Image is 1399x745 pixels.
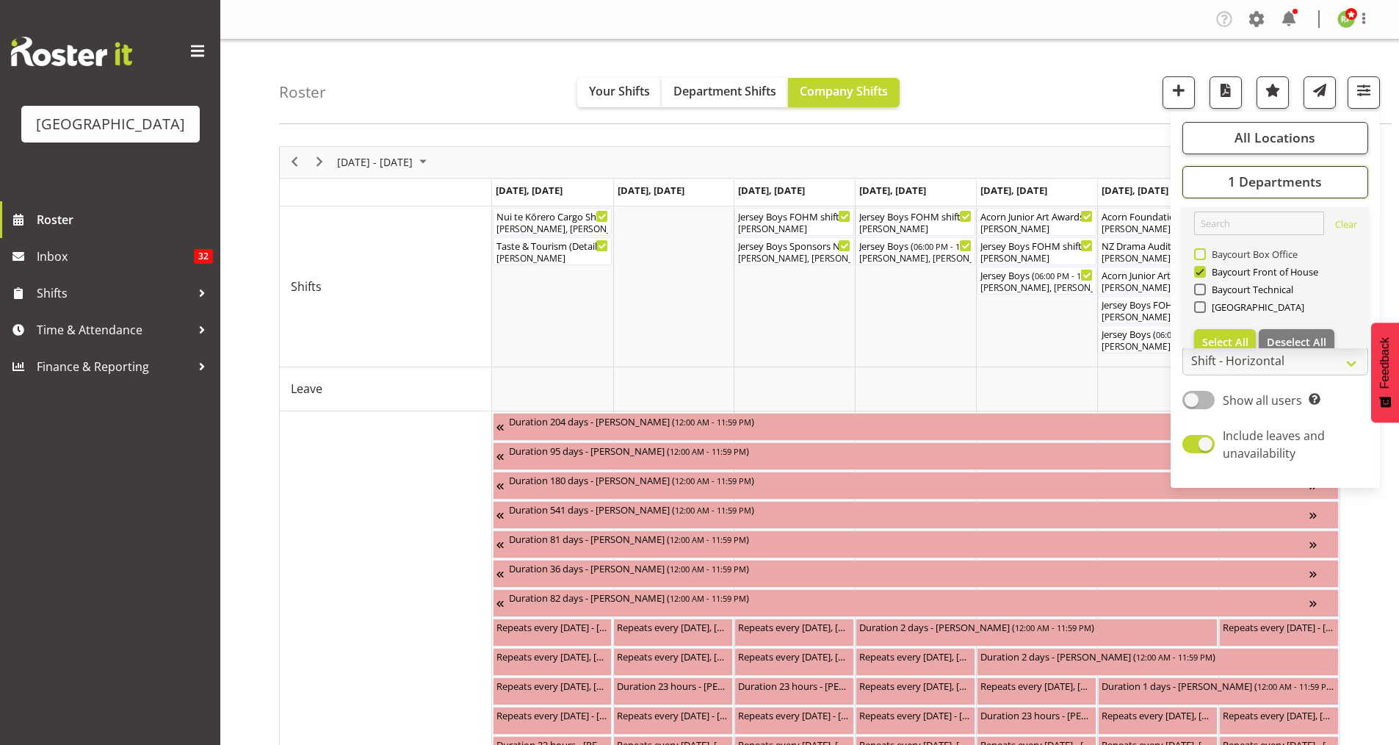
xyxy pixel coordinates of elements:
[496,209,609,223] div: Nui te Kōrero Cargo Shed ( )
[589,83,650,99] span: Your Shifts
[859,649,972,663] div: Repeats every [DATE], [DATE], [DATE], [DATE], [DATE], [DATE], [DATE] - [PERSON_NAME] ( )
[859,184,926,197] span: [DATE], [DATE]
[577,78,662,107] button: Your Shifts
[1102,297,1214,312] div: Jersey Boys FOHM shift ( )
[493,589,1339,617] div: Unavailability"s event - Duration 82 days - David Fourie Begin From Wednesday, August 20, 2025 at...
[307,147,332,178] div: next period
[1202,335,1248,349] span: Select All
[662,78,788,107] button: Department Shifts
[675,475,751,486] span: 12:00 AM - 11:59 PM
[675,416,751,428] span: 12:00 AM - 11:59 PM
[1136,651,1212,663] span: 12:00 AM - 11:59 PM
[856,208,975,236] div: Shifts"s event - Jersey Boys FOHM shift Begin From Thursday, September 11, 2025 at 5:15:00 PM GMT...
[1102,238,1214,253] div: NZ Drama Auditions ( )
[1102,209,1214,223] div: Acorn Foundation Tauranga Distributions Morning Tea Cargo Shed ( )
[613,707,733,735] div: Unavailability"s event - Repeats every tuesday - Hanna Peters Begin From Tuesday, September 9, 20...
[509,531,1309,546] div: Duration 81 days - [PERSON_NAME] ( )
[1206,266,1319,278] span: Baycourt Front of House
[859,238,972,253] div: Jersey Boys ( )
[980,223,1093,236] div: [PERSON_NAME]
[493,237,612,265] div: Shifts"s event - Taste & Tourism (Details TBC) Begin From Monday, September 8, 2025 at 4:00:00 PM...
[509,502,1309,517] div: Duration 541 days - [PERSON_NAME] ( )
[859,678,972,693] div: Repeats every [DATE], [DATE] - [PERSON_NAME] ( )
[1371,323,1399,422] button: Feedback - Show survey
[496,184,563,197] span: [DATE], [DATE]
[856,619,1218,647] div: Unavailability"s event - Duration 2 days - Beana Badenhorst Begin From Thursday, September 11, 20...
[1182,122,1368,154] button: All Locations
[613,677,733,705] div: Unavailability"s event - Duration 23 hours - Sumner Raos Begin From Tuesday, September 9, 2025 at...
[1098,208,1218,236] div: Shifts"s event - Acorn Foundation Tauranga Distributions Morning Tea Cargo Shed Begin From Saturd...
[1035,270,1111,281] span: 06:00 PM - 10:10 PM
[1223,392,1302,409] span: Show all users
[617,649,729,663] div: Repeats every [DATE], [DATE], [DATE], [DATE], [DATE], [DATE], [DATE] - [PERSON_NAME] ( )
[493,677,612,705] div: Unavailability"s event - Repeats every monday, tuesday, wednesday, thursday, friday, saturday, su...
[509,414,1309,428] div: Duration 204 days - [PERSON_NAME] ( )
[617,619,729,634] div: Repeats every [DATE], [DATE], [DATE], [DATE] - [PERSON_NAME] ( )
[291,380,322,397] span: Leave
[310,153,330,171] button: Next
[617,708,729,722] div: Repeats every [DATE] - [PERSON_NAME] ( )
[670,563,746,575] span: 12:00 AM - 11:59 PM
[1206,284,1294,295] span: Baycourt Technical
[493,619,612,647] div: Unavailability"s event - Repeats every monday - Dillyn Shine Begin From Monday, September 8, 2025...
[980,184,1047,197] span: [DATE], [DATE]
[194,249,213,264] span: 32
[496,649,609,663] div: Repeats every [DATE], [DATE], [DATE], [DATE] - [PERSON_NAME] ( )
[509,443,1335,458] div: Duration 95 days - [PERSON_NAME] ( )
[856,707,975,735] div: Unavailability"s event - Repeats every thursday - Hanna Peters Begin From Thursday, September 11,...
[1257,76,1289,109] button: Highlight an important date within the roster.
[37,319,191,341] span: Time & Attendance
[493,707,612,735] div: Unavailability"s event - Repeats every monday - Kelly Shepherd Begin From Monday, September 8, 20...
[493,208,612,236] div: Shifts"s event - Nui te Kōrero Cargo Shed Begin From Monday, September 8, 2025 at 8:00:00 AM GMT+...
[1098,296,1218,324] div: Shifts"s event - Jersey Boys FOHM shift Begin From Saturday, September 13, 2025 at 5:15:00 PM GMT...
[37,356,191,378] span: Finance & Reporting
[738,209,850,223] div: Jersey Boys FOHM shift ( )
[859,223,972,236] div: [PERSON_NAME]
[977,267,1096,295] div: Shifts"s event - Jersey Boys Begin From Friday, September 12, 2025 at 6:00:00 PM GMT+12:00 Ends A...
[1304,76,1336,109] button: Send a list of all shifts for the selected filtered period to all rostered employees.
[1102,326,1214,341] div: Jersey Boys ( )
[734,707,854,735] div: Unavailability"s event - Repeats every wednesday - Hanna Peters Begin From Wednesday, September 1...
[509,472,1309,487] div: Duration 180 days - [PERSON_NAME] ( )
[613,648,733,676] div: Unavailability"s event - Repeats every monday, tuesday, wednesday, thursday, friday, saturday, su...
[617,678,729,693] div: Duration 23 hours - [PERSON_NAME] ( )
[280,367,492,411] td: Leave resource
[285,153,305,171] button: Previous
[1194,212,1324,235] input: Search
[493,648,612,676] div: Unavailability"s event - Repeats every monday, tuesday, saturday, sunday - Dion Stewart Begin Fro...
[1223,708,1335,722] div: Repeats every [DATE], [DATE], [DATE], [DATE] - [PERSON_NAME] ( )
[738,619,850,634] div: Repeats every [DATE], [DATE], [DATE], [DATE], [DATE], [DATE], [DATE] - [PERSON_NAME] ( )
[977,648,1339,676] div: Unavailability"s event - Duration 2 days - Amy Duncanson Begin From Friday, September 12, 2025 at...
[977,707,1096,735] div: Unavailability"s event - Duration 23 hours - Michelle Bradbury Begin From Friday, September 12, 2...
[1102,311,1214,324] div: [PERSON_NAME]
[1210,76,1242,109] button: Download a PDF of the roster according to the set date range.
[282,147,307,178] div: previous period
[618,184,684,197] span: [DATE], [DATE]
[1102,252,1214,265] div: [PERSON_NAME]
[496,678,609,693] div: Repeats every [DATE], [DATE], [DATE], [DATE], [DATE], [DATE], [DATE] - [PERSON_NAME] ( )
[800,83,888,99] span: Company Shifts
[1182,166,1368,198] button: 1 Departments
[1348,76,1380,109] button: Filter Shifts
[670,533,746,545] span: 12:00 AM - 11:59 PM
[1156,328,1232,340] span: 06:00 PM - 10:10 PM
[496,238,609,253] div: Taste & Tourism (Details TBC) ( )
[493,413,1339,441] div: Unavailability"s event - Duration 204 days - Fiona Macnab Begin From Monday, March 10, 2025 at 12...
[859,252,972,265] div: [PERSON_NAME], [PERSON_NAME], [PERSON_NAME], [PERSON_NAME], [PERSON_NAME], [PERSON_NAME], [PERSON...
[1234,129,1315,146] span: All Locations
[1102,340,1214,353] div: [PERSON_NAME], [PERSON_NAME], [PERSON_NAME], [PERSON_NAME], [PERSON_NAME], [PERSON_NAME], [PERSON...
[980,281,1093,295] div: [PERSON_NAME], [PERSON_NAME], [PERSON_NAME], [PERSON_NAME], [PERSON_NAME], [PERSON_NAME]
[734,208,854,236] div: Shifts"s event - Jersey Boys FOHM shift Begin From Wednesday, September 10, 2025 at 4:30:00 PM GM...
[496,619,609,634] div: Repeats every [DATE] - [PERSON_NAME] ( )
[980,708,1093,722] div: Duration 23 hours - [PERSON_NAME] ( )
[1163,76,1195,109] button: Add a new shift
[1098,325,1218,353] div: Shifts"s event - Jersey Boys Begin From Saturday, September 13, 2025 at 6:00:00 PM GMT+12:00 Ends...
[856,237,975,265] div: Shifts"s event - Jersey Boys Begin From Thursday, September 11, 2025 at 6:00:00 PM GMT+12:00 Ends...
[1267,335,1326,349] span: Deselect All
[1257,680,1334,692] span: 12:00 AM - 11:59 PM
[670,445,746,457] span: 12:00 AM - 11:59 PM
[914,240,990,252] span: 06:00 PM - 11:59 PM
[1335,217,1357,235] a: Clear
[675,504,751,516] span: 12:00 AM - 11:59 PM
[1378,337,1392,389] span: Feedback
